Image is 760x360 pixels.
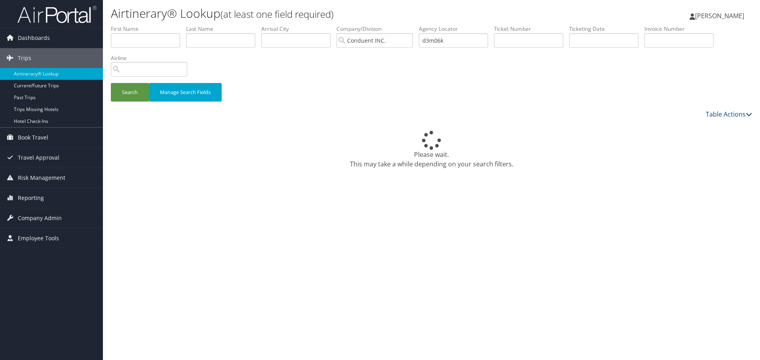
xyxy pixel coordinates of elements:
span: Reporting [18,188,44,208]
label: First Name [111,25,186,33]
label: Agency Locator [419,25,494,33]
a: [PERSON_NAME] [690,4,752,28]
span: Company Admin [18,208,62,228]
label: Airline [111,54,193,62]
label: Last Name [186,25,261,33]
span: Trips [18,48,31,68]
label: Invoice Number [644,25,720,33]
img: airportal-logo.png [17,5,97,24]
span: [PERSON_NAME] [695,11,744,20]
span: Employee Tools [18,228,59,248]
span: Risk Management [18,168,65,188]
span: Book Travel [18,128,48,147]
small: (at least one field required) [220,8,334,21]
h1: Airtinerary® Lookup [111,5,538,22]
a: Table Actions [706,110,752,119]
span: Travel Approval [18,148,59,168]
label: Ticketing Date [569,25,644,33]
label: Ticket Number [494,25,569,33]
div: Please wait. This may take a while depending on your search filters. [111,131,752,169]
button: Manage Search Fields [149,83,222,102]
label: Company/Division [336,25,419,33]
span: Dashboards [18,28,50,48]
label: Arrival City [261,25,336,33]
button: Search [111,83,149,102]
